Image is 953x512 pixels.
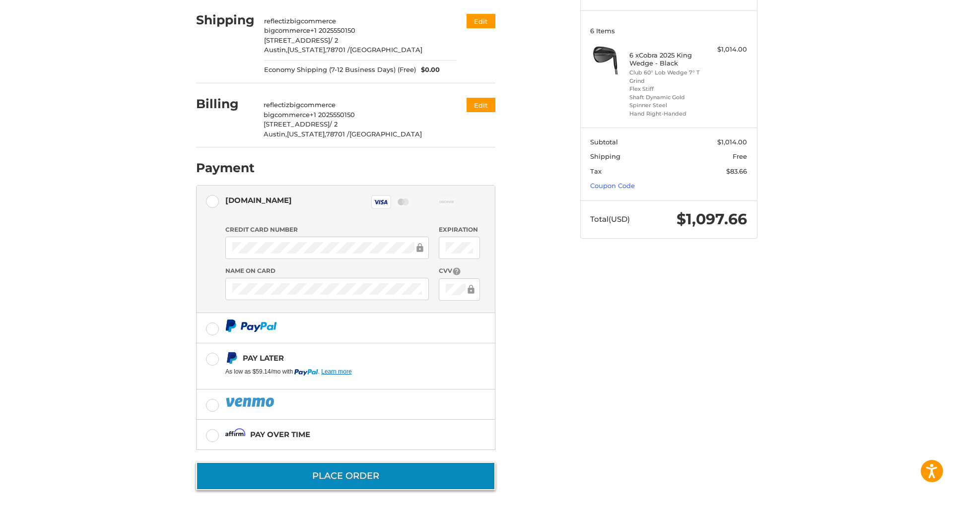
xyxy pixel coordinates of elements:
div: $1,014.00 [708,45,747,55]
h4: 6 x Cobra 2025 King Wedge - Black [629,51,705,67]
span: $0.00 [416,65,440,75]
span: [GEOGRAPHIC_DATA] [349,130,422,138]
button: Place Order [196,462,495,490]
h3: 6 Items [590,27,747,35]
span: 78701 / [327,46,350,54]
span: Tax [590,167,602,175]
img: Affirm icon [225,428,245,441]
span: Total (USD) [590,214,630,224]
span: [GEOGRAPHIC_DATA] [350,46,422,54]
li: Flex Stiff [629,85,705,93]
button: Edit [467,98,495,112]
li: Hand Right-Handed [629,110,705,118]
span: bigcommerce [264,111,310,119]
li: Shaft Dynamic Gold Spinner Steel [629,93,705,110]
a: Coupon Code [590,182,635,190]
label: CVV [439,266,480,276]
span: / 2 [330,120,338,128]
span: bigcommerce [264,26,310,34]
li: Club 60° Lob Wedge 7° T Grind [629,68,705,85]
span: reflectiz [264,17,290,25]
span: $1,097.66 [677,210,747,228]
div: [DOMAIN_NAME] [225,192,292,208]
span: Economy Shipping (7-12 Business Days) (Free) [264,65,416,75]
span: [US_STATE], [287,130,326,138]
img: PayPal icon [225,396,276,408]
img: PayPal icon [225,320,277,332]
div: Pay over time [250,426,310,443]
button: Edit [467,14,495,28]
iframe: PayPal Message 1 [225,368,433,377]
span: $83.66 [726,167,747,175]
span: Austin, [264,46,287,54]
label: Expiration [439,225,480,234]
span: / 2 [330,36,338,44]
h2: Payment [196,160,255,176]
h2: Shipping [196,12,255,28]
span: [STREET_ADDRESS] [264,36,330,44]
h2: Billing [196,96,254,112]
span: +1 2025550150 [310,111,355,119]
span: Subtotal [590,138,618,146]
span: [US_STATE], [287,46,327,54]
label: Name on Card [225,266,429,275]
span: +1 2025550150 [310,26,355,34]
span: reflectiz [264,101,289,109]
span: bigcommerce [289,101,336,109]
span: Free [733,152,747,160]
div: Pay Later [243,350,433,366]
span: Austin, [264,130,287,138]
span: bigcommerce [290,17,336,25]
span: 78701 / [326,130,349,138]
label: Credit Card Number [225,225,429,234]
span: Shipping [590,152,620,160]
img: Pay Later icon [225,352,238,364]
span: $1,014.00 [717,138,747,146]
span: [STREET_ADDRESS] [264,120,330,128]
